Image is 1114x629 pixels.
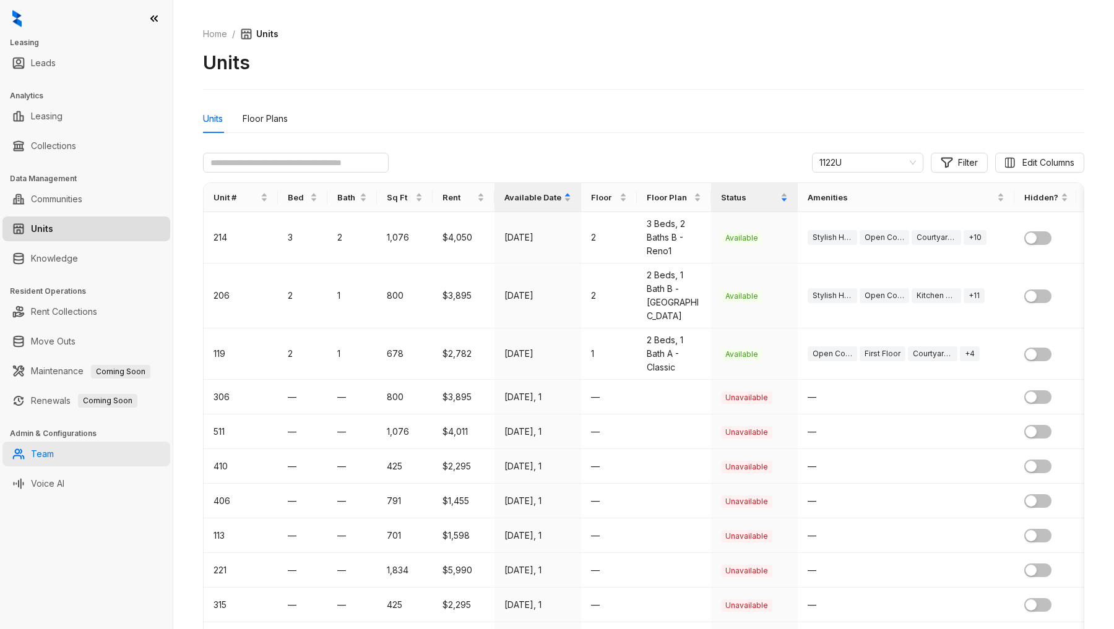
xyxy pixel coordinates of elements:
span: Bath [337,191,357,203]
td: 214 [204,212,278,263]
a: Leasing [31,104,63,129]
span: Edit Columns [1022,156,1074,169]
li: Team [2,442,170,466]
span: Floor [591,191,617,203]
li: Rent Collections [2,299,170,324]
td: $3,895 [433,380,494,414]
td: $1,455 [433,484,494,518]
div: First Floor [860,346,905,361]
td: [DATE] [494,263,581,328]
li: Voice AI [2,471,170,496]
h3: Leasing [10,37,173,48]
td: 113 [204,518,278,553]
td: — [278,380,327,414]
a: Move Outs [31,329,76,354]
span: Coming Soon [91,365,150,379]
td: 2 [278,328,327,380]
span: — [808,599,816,610]
span: Available [721,232,762,244]
div: Open Concept [808,346,857,361]
span: Bed [288,191,308,203]
td: 1 [327,328,377,380]
th: Bath [327,183,377,212]
span: Available [721,290,762,302]
td: — [327,553,377,588]
td: [DATE] [494,328,581,380]
td: 1,076 [377,414,433,449]
td: 119 [204,328,278,380]
th: Unit # [204,183,278,212]
span: Coming Soon [78,394,137,408]
div: Floor Plans [243,112,288,126]
td: 701 [377,518,433,553]
div: Kitchen Pantry [912,288,961,303]
div: Open Concept [860,288,909,303]
li: Maintenance [2,359,170,383]
td: — [581,449,637,484]
span: Status [721,191,778,203]
span: Floor Plan [647,191,691,203]
a: Voice AI [31,471,64,496]
span: Unavailable [721,530,772,542]
td: $1,598 [433,518,494,553]
td: 2 [327,212,377,263]
td: [DATE], 1 [494,484,581,518]
span: Unavailable [721,599,772,612]
div: + 10 [964,230,987,245]
span: — [808,495,816,506]
span: 2 Beds, 1 Bath A - Classic [647,335,683,372]
td: 511 [204,414,278,449]
li: Collections [2,134,170,158]
div: Open Concept [860,230,909,245]
li: Move Outs [2,329,170,354]
td: 425 [377,588,433,622]
span: — [808,565,816,575]
a: Knowledge [31,246,78,271]
li: Leasing [2,104,170,129]
li: Leads [2,51,170,75]
td: — [581,414,637,449]
span: Amenities [808,191,995,203]
span: Units [240,27,278,41]
th: Floor Plan [637,183,711,212]
a: Rent Collections [31,299,97,324]
td: $5,990 [433,553,494,588]
a: Communities [31,187,82,212]
span: 2 Beds, 1 Bath B - [GEOGRAPHIC_DATA] [647,270,699,321]
td: — [327,484,377,518]
span: — [808,530,816,541]
td: [DATE], 1 [494,449,581,484]
td: 406 [204,484,278,518]
th: Floor [581,183,637,212]
span: Unit # [214,191,258,203]
li: / [232,27,235,41]
h3: Data Management [10,173,173,184]
h2: Units [203,51,250,74]
td: $2,782 [433,328,494,380]
td: 206 [204,263,278,328]
td: 1 [581,328,637,380]
div: Units [203,112,223,126]
span: Available [721,348,762,361]
td: [DATE], 1 [494,414,581,449]
td: [DATE], 1 [494,588,581,622]
td: 221 [204,553,278,588]
td: $4,011 [433,414,494,449]
img: logo [12,10,22,27]
td: 3 [278,212,327,263]
td: [DATE], 1 [494,518,581,553]
td: — [278,414,327,449]
div: + 11 [964,288,985,303]
span: — [808,426,816,437]
div: + 4 [960,346,980,361]
a: Team [31,442,54,466]
div: Stylish Hardware Package [808,288,857,303]
td: 1,076 [377,212,433,263]
span: Filter [958,156,978,169]
td: — [278,449,327,484]
td: 410 [204,449,278,484]
th: Rent [433,183,494,212]
td: $3,895 [433,263,494,328]
td: $4,050 [433,212,494,263]
td: $2,295 [433,449,494,484]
